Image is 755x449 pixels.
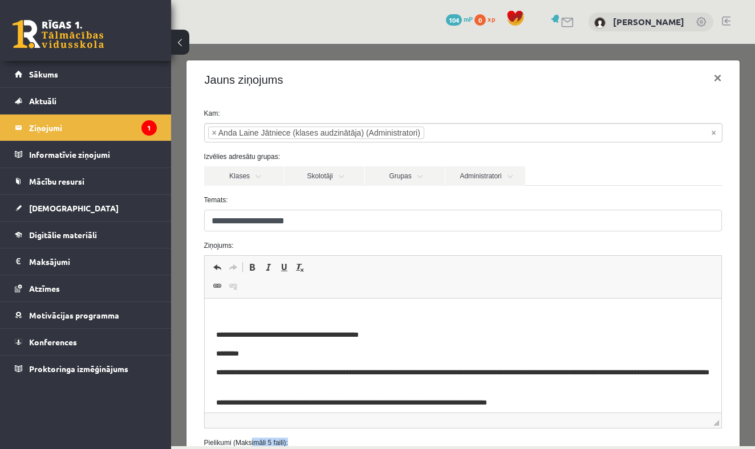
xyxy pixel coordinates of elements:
button: × [533,18,559,50]
iframe: Визуальный текстовый редактор, wiswyg-editor-47433928128440-1760542414-440 [34,255,551,369]
span: Noņemt visus vienumus [540,83,545,95]
label: Ziņojums: [25,197,560,207]
span: Mācību resursi [29,176,84,186]
a: Maksājumi [15,248,157,275]
a: Вставить/Редактировать ссылку (⌘+K) [38,235,54,250]
a: Informatīvie ziņojumi [15,141,157,168]
a: Убрать форматирование [121,216,137,231]
a: 104 mP [446,14,473,23]
span: Перетащите для изменения размера [542,376,548,382]
a: Digitālie materiāli [15,222,157,248]
a: Aktuāli [15,88,157,114]
label: Izvēlies adresātu grupas: [25,108,560,118]
span: [DEMOGRAPHIC_DATA] [29,203,119,213]
a: Курсив (⌘+I) [89,216,105,231]
legend: Ziņojumi [29,115,157,141]
a: Motivācijas programma [15,302,157,328]
span: Konferences [29,337,77,347]
a: [DEMOGRAPHIC_DATA] [15,195,157,221]
img: Yulia Gorbacheva [594,17,606,28]
a: Atzīmes [15,275,157,301]
label: Pielikumi (Maksimāli 5 faili): [25,394,560,404]
span: × [41,83,46,95]
a: Rīgas 1. Tālmācības vidusskola [13,20,104,48]
a: Подчеркнутый (⌘+U) [105,216,121,231]
li: Anda Laine Jātniece (klases audzinātāja) (Administratori) [37,83,253,95]
a: Убрать ссылку [54,235,70,250]
span: Atzīmes [29,283,60,293]
a: Отменить (⌘+Z) [38,216,54,231]
span: Aktuāli [29,96,56,106]
a: Klases [33,123,113,142]
span: 104 [446,14,462,26]
a: [PERSON_NAME] [613,16,684,27]
i: 1 [141,120,157,136]
span: Digitālie materiāli [29,230,97,240]
a: Konferences [15,329,157,355]
span: Motivācijas programma [29,310,119,320]
a: 0 xp [474,14,501,23]
a: Ziņojumi1 [15,115,157,141]
legend: Informatīvie ziņojumi [29,141,157,168]
a: Полужирный (⌘+B) [73,216,89,231]
legend: Maksājumi [29,248,157,275]
span: 0 [474,14,486,26]
span: mP [464,14,473,23]
a: Sākums [15,61,157,87]
a: Administratori [274,123,354,142]
a: Grupas [194,123,274,142]
a: Повторить (⌘+Y) [54,216,70,231]
a: Skolotāji [113,123,193,142]
a: Proktoringa izmēģinājums [15,356,157,382]
label: Temats: [25,151,560,161]
label: Kam: [25,64,560,75]
h4: Jauns ziņojums [34,27,112,44]
a: Mācību resursi [15,168,157,194]
span: Sākums [29,69,58,79]
span: xp [488,14,495,23]
span: Proktoringa izmēģinājums [29,364,128,374]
